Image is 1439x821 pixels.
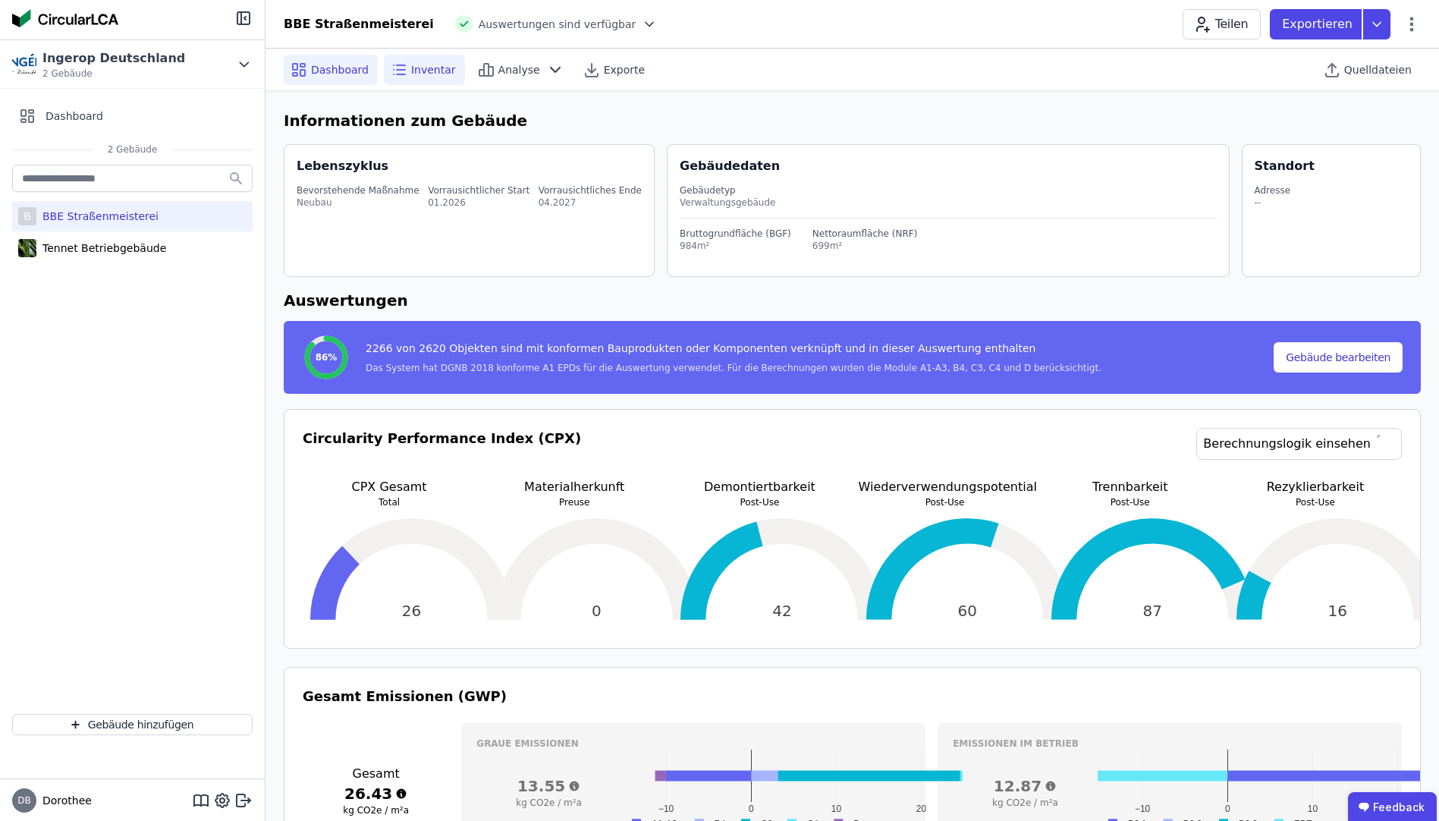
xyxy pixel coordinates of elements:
div: 699m² [812,240,918,252]
p: Post-Use [1044,496,1217,508]
h3: 12.87 [953,775,1098,797]
div: Bruttogrundfläche (BGF) [680,228,791,240]
div: Ingerop Deutschland [42,49,185,68]
h3: 13.55 [476,775,621,797]
h3: Gesamt [303,765,449,783]
div: Neubau [297,197,419,209]
div: Nettoraumfläche (NRF) [812,228,918,240]
div: Gebäudetyp [680,184,1217,197]
div: 04.2027 [539,197,642,209]
p: Total [303,496,476,508]
div: Gebäudedaten [680,157,1229,175]
p: Materialherkunft [488,478,661,496]
img: Tennet Betriebgebäude [18,236,36,260]
span: 2 Gebäude [42,68,185,80]
div: 01.2026 [428,197,529,209]
p: CPX Gesamt [303,478,476,496]
span: Dorothee [36,793,92,808]
p: Post-Use [673,496,846,508]
p: Post-Use [859,496,1032,508]
div: B [18,207,36,225]
span: Dashboard [46,109,103,124]
p: Post-Use [1229,496,1402,508]
img: Ingerop Deutschland [12,52,36,77]
h3: Graue Emissionen [476,738,910,750]
a: Berechnungslogik einsehen [1196,428,1402,460]
button: Gebäude hinzufügen [12,714,253,735]
span: Dashboard [311,62,369,77]
div: Das System hat DGNB 2018 konforme A1 EPDs für die Auswertung verwendet. Für die Berechnungen wurd... [366,362,1101,374]
div: Verwaltungsgebäude [680,197,1217,209]
h3: kg CO2e / m²a [476,797,621,809]
h6: Informationen zum Gebäude [284,109,1421,132]
h3: 26.43 [303,783,449,804]
h6: Auswertungen [284,289,1421,312]
div: Lebenszyklus [297,157,388,175]
h3: kg CO2e / m²a [953,797,1098,809]
p: Exportieren [1282,15,1356,33]
div: Adresse [1255,184,1291,197]
div: Standort [1255,157,1315,175]
p: Demontiertbarkeit [673,478,846,496]
h3: Gesamt Emissionen (GWP) [303,686,1402,707]
button: Gebäude bearbeiten [1274,342,1403,373]
p: Rezyklierbarkeit [1229,478,1402,496]
span: Analyse [498,62,540,77]
div: Bevorstehende Maßnahme [297,184,419,197]
h3: Emissionen im betrieb [953,738,1387,750]
div: -- [1255,197,1291,209]
div: Vorrausichtliches Ende [539,184,642,197]
div: 984m² [680,240,791,252]
span: 86% [316,351,338,363]
img: Concular [12,9,118,27]
span: Exporte [604,62,645,77]
span: 2 Gebäude [93,143,173,156]
span: Auswertungen sind verfügbar [479,17,636,32]
p: Wiederverwendungspotential [859,478,1032,496]
p: Preuse [488,496,661,508]
span: Inventar [411,62,456,77]
div: Vorrausichtlicher Start [428,184,529,197]
span: Quelldateien [1344,62,1412,77]
h3: Circularity Performance Index (CPX) [303,428,581,478]
span: DB [17,796,30,805]
div: Tennet Betriebgebäude [36,241,166,256]
div: 2266 von 2620 Objekten sind mit konformen Bauprodukten oder Komponenten verknüpft und in dieser A... [366,341,1101,362]
h3: kg CO2e / m²a [303,804,449,816]
button: Teilen [1183,9,1261,39]
div: BBE Straßenmeisterei [36,209,159,224]
p: Trennbarkeit [1044,478,1217,496]
div: BBE Straßenmeisterei [284,15,434,33]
